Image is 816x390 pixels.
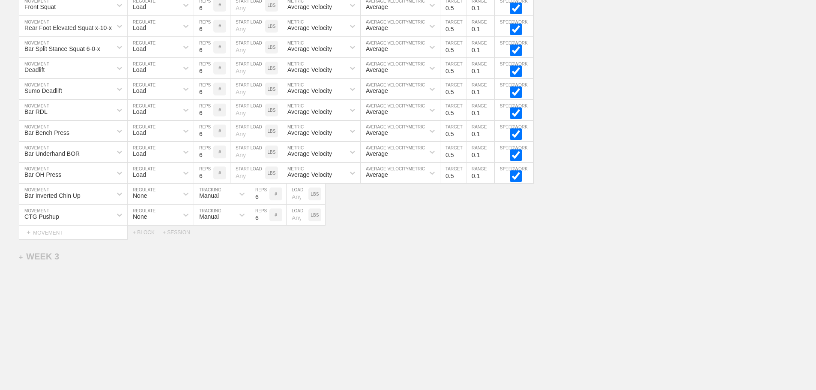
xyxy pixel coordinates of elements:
[24,192,81,199] div: Bar Inverted Chin Up
[275,213,277,217] p: #
[268,45,276,50] p: LBS
[27,229,30,236] span: +
[268,66,276,71] p: LBS
[366,66,388,73] div: Average
[133,66,146,73] div: Load
[24,150,80,157] div: Bar Underhand BOR
[19,252,59,262] div: WEEK 3
[133,3,146,10] div: Load
[218,3,221,8] p: #
[287,87,332,94] div: Average Velocity
[133,24,146,31] div: Load
[366,3,388,10] div: Average
[230,163,265,183] input: Any
[230,37,265,57] input: Any
[24,3,56,10] div: Front Squat
[268,150,276,155] p: LBS
[230,100,265,120] input: Any
[287,3,332,10] div: Average Velocity
[24,87,62,94] div: Sumo Deadlift
[773,349,816,390] iframe: Chat Widget
[218,24,221,29] p: #
[133,192,147,199] div: None
[311,192,319,196] p: LBS
[230,121,265,141] input: Any
[366,150,388,157] div: Average
[24,108,48,115] div: Bar RDL
[133,213,147,220] div: None
[230,79,265,99] input: Any
[287,24,332,31] div: Average Velocity
[366,87,388,94] div: Average
[199,213,219,220] div: Manual
[218,129,221,134] p: #
[19,226,128,240] div: MOVEMENT
[24,66,45,73] div: Deadlift
[311,213,319,217] p: LBS
[24,171,61,178] div: Bar OH Press
[24,213,59,220] div: CTG Pushup
[24,45,100,52] div: Bar Split Stance Squat 6-0-x
[287,150,332,157] div: Average Velocity
[287,205,308,225] input: Any
[133,129,146,136] div: Load
[24,24,112,31] div: Rear Foot Elevated Squat x-10-x
[275,192,277,196] p: #
[218,66,221,71] p: #
[133,87,146,94] div: Load
[133,45,146,52] div: Load
[366,129,388,136] div: Average
[218,150,221,155] p: #
[366,108,388,115] div: Average
[268,87,276,92] p: LBS
[287,184,308,204] input: Any
[218,45,221,50] p: #
[268,24,276,29] p: LBS
[366,171,388,178] div: Average
[268,171,276,176] p: LBS
[218,108,221,113] p: #
[133,150,146,157] div: Load
[366,45,388,52] div: Average
[19,253,23,261] span: +
[268,3,276,8] p: LBS
[24,129,69,136] div: Bar Bench Press
[218,87,221,92] p: #
[268,108,276,113] p: LBS
[163,229,197,235] div: + SESSION
[287,45,332,52] div: Average Velocity
[287,171,332,178] div: Average Velocity
[133,171,146,178] div: Load
[133,108,146,115] div: Load
[287,108,332,115] div: Average Velocity
[230,142,265,162] input: Any
[133,229,163,235] div: + BLOCK
[199,192,219,199] div: Manual
[230,58,265,78] input: Any
[287,129,332,136] div: Average Velocity
[230,16,265,36] input: Any
[268,129,276,134] p: LBS
[366,24,388,31] div: Average
[218,171,221,176] p: #
[287,66,332,73] div: Average Velocity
